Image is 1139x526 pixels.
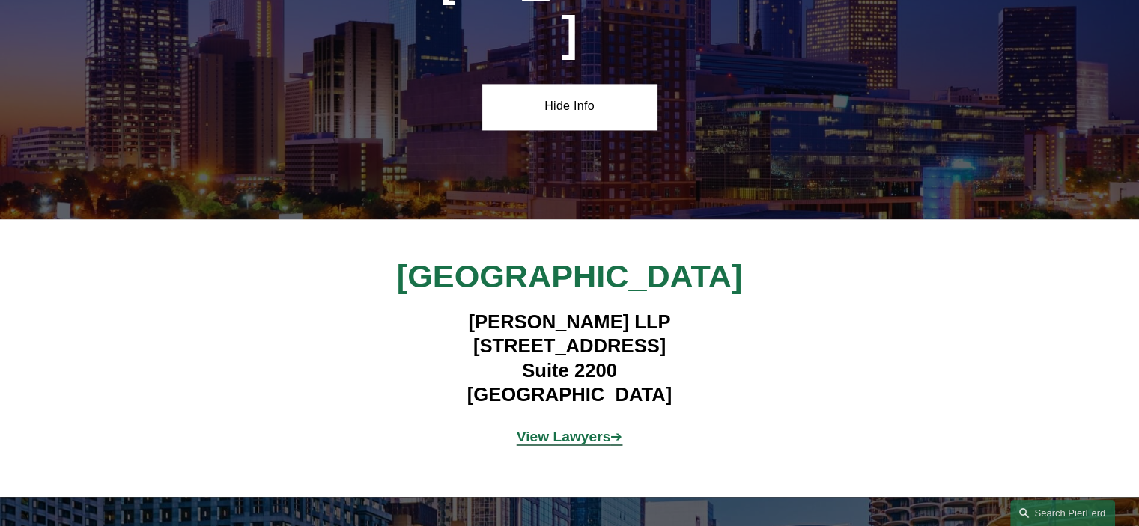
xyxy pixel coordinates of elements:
[397,258,742,294] span: [GEOGRAPHIC_DATA]
[517,429,611,444] strong: View Lawyers
[482,84,657,129] a: Hide Info
[351,310,788,407] h4: [PERSON_NAME] LLP [STREET_ADDRESS] Suite 2200 [GEOGRAPHIC_DATA]
[517,429,623,444] a: View Lawyers➔
[1010,500,1115,526] a: Search this site
[517,429,623,444] span: ➔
